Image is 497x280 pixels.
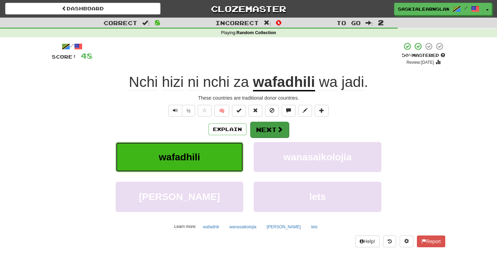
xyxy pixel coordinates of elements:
[378,18,384,27] span: 2
[394,3,483,15] a: SaskialearnsLanguages /
[309,191,326,202] span: lets
[355,236,380,247] button: Help!
[199,222,223,232] button: wafadhili
[283,152,352,162] span: wanasaikolojia
[402,52,445,59] div: Mastered
[116,142,243,172] button: wafadhili
[315,74,368,90] span: .
[398,6,449,12] span: SaskialearnsLanguages
[159,152,200,162] span: wafadhili
[198,105,212,117] button: Favorite sentence (alt+f)
[417,236,445,247] button: Report
[52,94,445,101] div: These countries are traditional donor countries.
[162,74,184,90] span: hizi
[5,3,160,14] a: Dashboard
[129,74,158,90] span: Nchi
[366,20,373,26] span: :
[226,222,260,232] button: wanasaikolojia
[253,74,315,91] u: wafadhili
[116,182,243,212] button: [PERSON_NAME]
[168,105,182,117] button: Play sentence audio (ctl+space)
[232,105,246,117] button: Set this sentence to 100% Mastered (alt+m)
[208,123,246,135] button: Explain
[174,224,196,229] small: Learn more:
[52,42,92,51] div: /
[276,18,282,27] span: 0
[264,20,271,26] span: :
[104,19,137,26] span: Correct
[139,191,220,202] span: [PERSON_NAME]
[319,74,338,90] span: wa
[188,74,199,90] span: ni
[254,142,381,172] button: wanasaikolojia
[402,52,412,58] span: 50 %
[464,6,468,10] span: /
[248,105,262,117] button: Reset to 0% Mastered (alt+r)
[254,182,381,212] button: lets
[167,105,195,117] div: Text-to-speech controls
[52,54,77,60] span: Score:
[342,74,364,90] span: jadi
[142,20,150,26] span: :
[214,105,229,117] button: 🧠
[383,236,396,247] button: Round history (alt+y)
[250,122,289,138] button: Next
[234,74,249,90] span: za
[263,222,305,232] button: [PERSON_NAME]
[315,105,329,117] button: Add to collection (alt+a)
[81,51,92,60] span: 48
[407,60,434,65] small: Review: [DATE]
[215,19,259,26] span: Incorrect
[307,222,321,232] button: lets
[298,105,312,117] button: Edit sentence (alt+d)
[337,19,361,26] span: To go
[171,3,326,15] a: Clozemaster
[182,105,195,117] button: ½
[282,105,295,117] button: Discuss sentence (alt+u)
[265,105,279,117] button: Ignore sentence (alt+i)
[203,74,230,90] span: nchi
[155,18,160,27] span: 8
[236,30,276,35] strong: Random Collection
